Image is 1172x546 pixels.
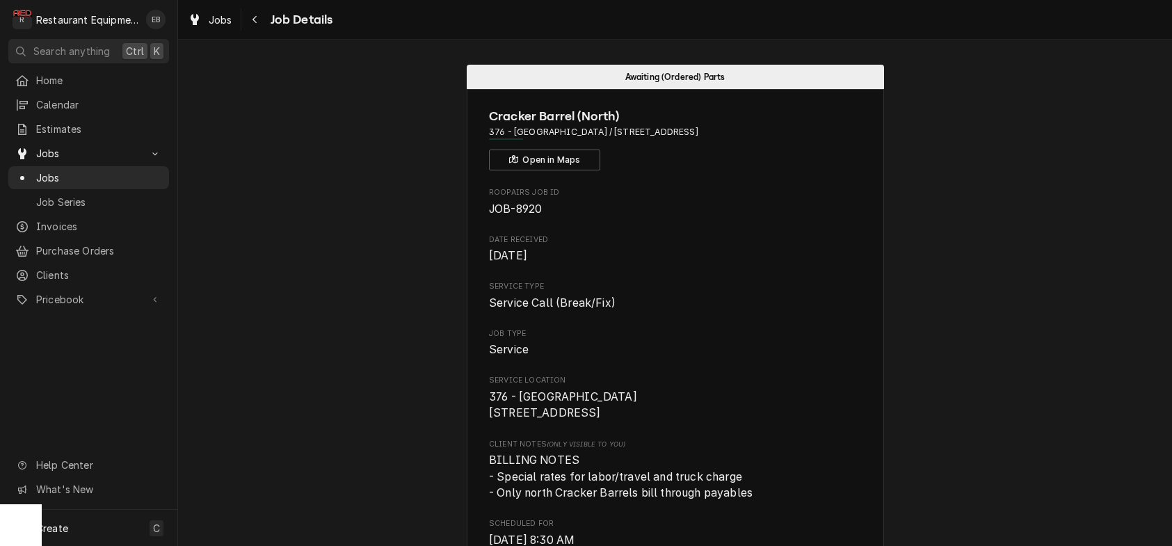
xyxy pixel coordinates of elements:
span: Clients [36,268,162,282]
a: Purchase Orders [8,239,169,262]
span: Help Center [36,458,161,472]
a: Jobs [182,8,238,31]
span: Create [36,522,68,534]
a: Home [8,69,169,92]
a: Estimates [8,118,169,140]
div: Emily Bird's Avatar [146,10,166,29]
div: Status [467,65,884,89]
span: Pricebook [36,292,141,307]
div: R [13,10,32,29]
a: Jobs [8,166,169,189]
span: Job Series [36,195,162,209]
span: Service Type [489,281,861,292]
a: Go to Help Center [8,453,169,476]
button: Open in Maps [489,150,600,170]
span: Search anything [33,44,110,58]
span: Scheduled For [489,518,861,529]
div: [object Object] [489,439,861,501]
a: Invoices [8,215,169,238]
span: Name [489,107,861,126]
a: Job Series [8,191,169,214]
span: Calendar [36,97,162,112]
span: K [154,44,160,58]
a: Clients [8,264,169,287]
span: Purchase Orders [36,243,162,258]
span: [DATE] [489,249,527,262]
div: Restaurant Equipment Diagnostics [36,13,138,27]
span: Date Received [489,248,861,264]
span: Jobs [209,13,232,27]
span: Ctrl [126,44,144,58]
span: Service Location [489,375,861,386]
a: Go to What's New [8,478,169,501]
button: Search anythingCtrlK [8,39,169,63]
div: Service Type [489,281,861,311]
span: Service [489,343,529,356]
span: Invoices [36,219,162,234]
span: Service Type [489,295,861,312]
span: Service Call (Break/Fix) [489,296,616,310]
span: What's New [36,482,161,497]
span: Jobs [36,170,162,185]
span: BILLING NOTES - Special rates for labor/travel and truck charge - Only north Cracker Barrels bill... [489,453,753,499]
span: Jobs [36,146,141,161]
span: Job Details [266,10,333,29]
div: EB [146,10,166,29]
div: Restaurant Equipment Diagnostics's Avatar [13,10,32,29]
a: Go to Pricebook [8,288,169,311]
div: Job Type [489,328,861,358]
div: Roopairs Job ID [489,187,861,217]
span: Date Received [489,234,861,246]
button: Navigate back [244,8,266,31]
span: Roopairs Job ID [489,187,861,198]
span: Awaiting (Ordered) Parts [625,72,725,81]
span: (Only Visible to You) [547,440,625,448]
div: Date Received [489,234,861,264]
div: Client Information [489,107,861,170]
a: Calendar [8,93,169,116]
span: Service Location [489,389,861,421]
span: Job Type [489,328,861,339]
span: Roopairs Job ID [489,201,861,218]
span: Estimates [36,122,162,136]
span: Job Type [489,342,861,358]
a: Go to Jobs [8,142,169,165]
span: 376 - [GEOGRAPHIC_DATA] [STREET_ADDRESS] [489,390,637,420]
span: [object Object] [489,452,861,501]
span: Address [489,126,861,138]
span: Home [36,73,162,88]
span: C [153,521,160,536]
span: Client Notes [489,439,861,450]
div: Service Location [489,375,861,421]
span: JOB-8920 [489,202,542,216]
